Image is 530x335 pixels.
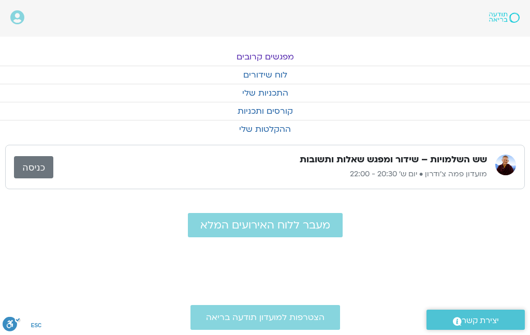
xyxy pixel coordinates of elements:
[190,305,340,330] a: הצטרפות למועדון תודעה בריאה
[206,313,325,322] span: הצטרפות למועדון תודעה בריאה
[462,314,499,328] span: יצירת קשר
[300,154,487,166] h3: שש השלמויות – שידור ומפגש שאלות ותשובות
[426,310,525,330] a: יצירת קשר
[200,219,330,231] span: מעבר ללוח האירועים המלא
[188,213,343,237] a: מעבר ללוח האירועים המלא
[53,168,487,180] p: מועדון פמה צ'ודרון • יום ש׳ 20:30 - 22:00
[495,155,516,175] img: מועדון פמה צ'ודרון
[14,156,53,178] a: כניסה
